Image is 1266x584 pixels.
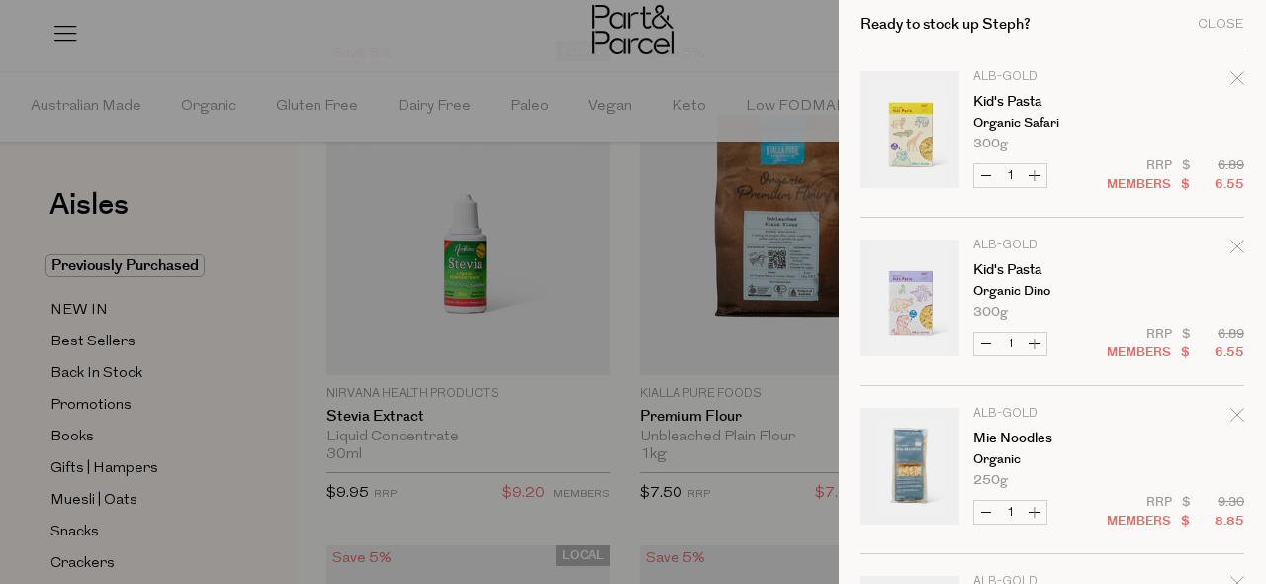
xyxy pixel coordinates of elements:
[973,138,1008,150] span: 300g
[973,474,1008,487] span: 250g
[973,117,1127,130] p: Organic Safari
[1198,18,1244,31] div: Close
[998,164,1023,187] input: QTY Kid's Pasta
[973,432,1127,445] a: Mie Noodles
[973,408,1127,420] p: Alb-Gold
[973,285,1127,298] p: Organic Dino
[973,240,1127,251] p: Alb-Gold
[1230,237,1244,263] div: Remove Kid's Pasta
[973,306,1008,319] span: 300g
[973,263,1127,277] a: Kid's Pasta
[998,333,1023,355] input: QTY Kid's Pasta
[860,17,1031,32] h2: Ready to stock up Steph?
[998,501,1023,524] input: QTY Mie Noodles
[973,71,1127,83] p: Alb-Gold
[973,95,1127,109] a: Kid's Pasta
[973,453,1127,466] p: Organic
[1230,68,1244,95] div: Remove Kid's Pasta
[1230,405,1244,432] div: Remove Mie Noodles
